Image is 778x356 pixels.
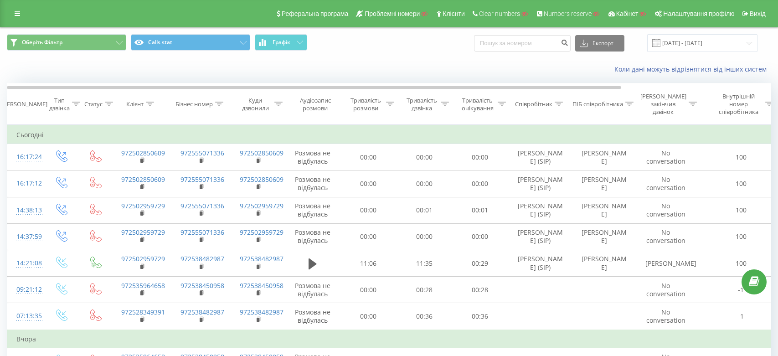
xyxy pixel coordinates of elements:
div: Статус [84,100,103,108]
button: Графік [255,34,307,51]
button: Calls stat [131,34,250,51]
div: 14:38:13 [16,201,35,219]
a: 972502959729 [121,201,165,210]
span: Вихід [750,10,766,17]
span: Кабінет [616,10,639,17]
td: 00:00 [340,223,397,250]
td: No conversation [636,144,696,170]
a: 972502959729 [121,228,165,237]
td: 00:00 [340,144,397,170]
div: 16:17:24 [16,148,35,166]
td: No conversation [636,170,696,197]
a: 972502959729 [240,228,283,237]
td: 00:00 [397,144,452,170]
td: No conversation [636,197,696,223]
a: 972538450958 [180,281,224,290]
td: 00:00 [340,277,397,303]
a: 972502959729 [121,254,165,263]
span: Проблемні номери [365,10,420,17]
span: Розмова не відбулась [295,201,330,218]
div: 14:37:59 [16,228,35,246]
td: 00:28 [397,277,452,303]
td: 00:28 [452,277,509,303]
td: [PERSON_NAME] [572,223,636,250]
div: Тривалість розмови [348,97,384,112]
td: 00:29 [452,250,509,277]
div: 14:21:08 [16,254,35,272]
td: 00:00 [340,197,397,223]
div: Внутрішній номер співробітника [714,93,763,116]
td: [PERSON_NAME] [572,144,636,170]
td: [PERSON_NAME] [572,197,636,223]
td: No conversation [636,277,696,303]
td: 00:00 [340,303,397,330]
a: 972502850609 [240,149,283,157]
div: Аудіозапис розмови [293,97,337,112]
span: Розмова не відбулась [295,281,330,298]
span: Clear numbers [479,10,520,17]
a: 972502850609 [121,149,165,157]
a: 972538482987 [180,254,224,263]
td: 00:00 [397,223,452,250]
td: [PERSON_NAME] [636,250,696,277]
td: 00:01 [397,197,452,223]
div: [PERSON_NAME] [1,100,47,108]
td: No conversation [636,303,696,330]
span: Розмова не відбулась [295,228,330,245]
td: [PERSON_NAME] [572,170,636,197]
span: Розмова не відбулась [295,175,330,192]
span: Реферальна програма [282,10,349,17]
td: 11:06 [340,250,397,277]
span: Розмова не відбулась [295,308,330,325]
td: [PERSON_NAME] (SIP) [509,144,572,170]
td: No conversation [636,223,696,250]
div: Бізнес номер [175,100,213,108]
a: 972535964658 [121,281,165,290]
div: 07:13:35 [16,307,35,325]
div: 16:17:12 [16,175,35,192]
a: 972528349391 [121,308,165,316]
div: Тип дзвінка [49,97,70,112]
td: [PERSON_NAME] (SIP) [509,250,572,277]
div: Куди дзвонили [238,97,272,112]
div: Тривалість очікування [459,97,495,112]
td: [PERSON_NAME] (SIP) [509,170,572,197]
div: Співробітник [515,100,552,108]
a: 972555071336 [180,175,224,184]
span: Налаштування профілю [663,10,734,17]
span: Графік [273,39,290,46]
a: 972502850609 [121,175,165,184]
div: ПІБ співробітника [572,100,623,108]
div: Клієнт [126,100,144,108]
a: 972555071336 [180,149,224,157]
td: [PERSON_NAME] [572,250,636,277]
button: Експорт [575,35,624,52]
div: Тривалість дзвінка [405,97,438,112]
td: 00:00 [340,170,397,197]
td: 00:00 [452,170,509,197]
div: [PERSON_NAME] закінчив дзвінок [640,93,686,116]
input: Пошук за номером [474,35,571,52]
a: 972538482987 [240,254,283,263]
a: 972538482987 [180,308,224,316]
span: Розмова не відбулась [295,149,330,165]
a: 972538450958 [240,281,283,290]
a: 972555071336 [180,228,224,237]
td: 00:36 [397,303,452,330]
td: [PERSON_NAME] (SIP) [509,197,572,223]
td: 00:36 [452,303,509,330]
span: Оберіть Фільтр [22,39,62,46]
span: Numbers reserve [544,10,592,17]
a: 972502959729 [240,201,283,210]
a: 972502850609 [240,175,283,184]
td: 00:00 [397,170,452,197]
div: 09:21:12 [16,281,35,299]
a: 972538482987 [240,308,283,316]
td: 00:00 [452,144,509,170]
td: [PERSON_NAME] (SIP) [509,223,572,250]
td: 00:00 [452,223,509,250]
a: Коли дані можуть відрізнятися вiд інших систем [614,65,771,73]
span: Клієнти [443,10,465,17]
td: 11:35 [397,250,452,277]
a: 972555071336 [180,201,224,210]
